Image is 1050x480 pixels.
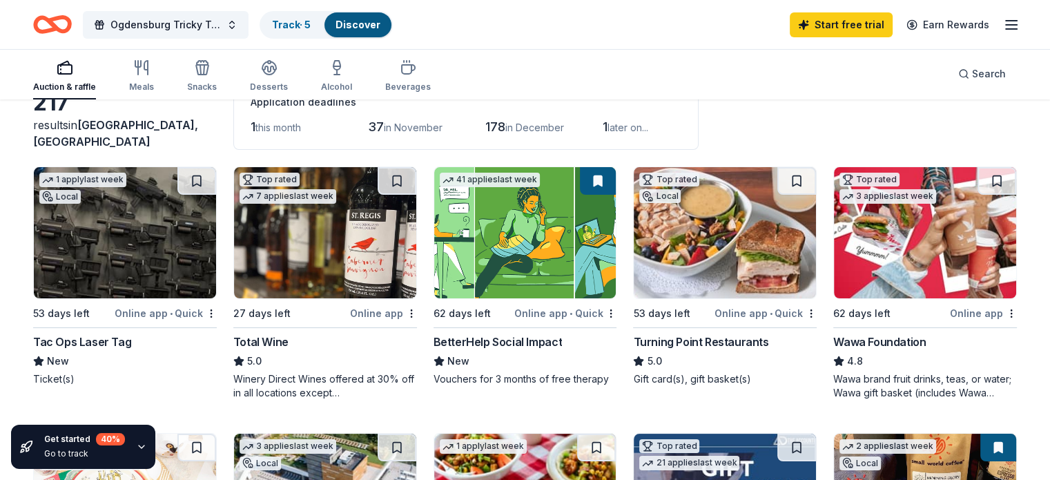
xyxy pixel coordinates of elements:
[250,81,288,93] div: Desserts
[607,122,648,133] span: later on...
[47,353,69,369] span: New
[33,117,217,150] div: results
[385,54,431,99] button: Beverages
[947,60,1017,88] button: Search
[434,166,617,386] a: Image for BetterHelp Social Impact41 applieslast week62 days leftOnline app•QuickBetterHelp Socia...
[639,189,681,203] div: Local
[240,457,281,470] div: Local
[770,308,772,319] span: •
[33,8,72,41] a: Home
[833,166,1017,400] a: Image for Wawa FoundationTop rated3 applieslast week62 days leftOnline appWawa Foundation4.8Wawa ...
[847,353,863,369] span: 4.8
[44,433,125,445] div: Get started
[129,54,154,99] button: Meals
[790,12,893,37] a: Start free trial
[233,305,291,322] div: 27 days left
[251,119,255,134] span: 1
[898,12,998,37] a: Earn Rewards
[834,167,1016,298] img: Image for Wawa Foundation
[39,173,126,187] div: 1 apply last week
[233,334,289,350] div: Total Wine
[33,89,217,117] div: 217
[434,334,562,350] div: BetterHelp Social Impact
[33,305,90,322] div: 53 days left
[34,167,216,298] img: Image for Tac Ops Laser Tag
[129,81,154,93] div: Meals
[647,353,661,369] span: 5.0
[272,19,311,30] a: Track· 5
[833,334,926,350] div: Wawa Foundation
[633,305,690,322] div: 53 days left
[633,334,768,350] div: Turning Point Restaurants
[639,456,739,470] div: 21 applies last week
[336,19,380,30] a: Discover
[321,54,352,99] button: Alcohol
[633,372,817,386] div: Gift card(s), gift basket(s)
[187,81,217,93] div: Snacks
[839,173,900,186] div: Top rated
[187,54,217,99] button: Snacks
[447,353,469,369] span: New
[384,122,443,133] span: in November
[950,305,1017,322] div: Online app
[115,305,217,322] div: Online app Quick
[434,372,617,386] div: Vouchers for 3 months of free therapy
[833,372,1017,400] div: Wawa brand fruit drinks, teas, or water; Wawa gift basket (includes Wawa products and coupons)
[240,439,336,454] div: 3 applies last week
[833,305,891,322] div: 62 days left
[839,189,936,204] div: 3 applies last week
[33,372,217,386] div: Ticket(s)
[570,308,572,319] span: •
[39,190,81,204] div: Local
[33,166,217,386] a: Image for Tac Ops Laser Tag1 applylast weekLocal53 days leftOnline app•QuickTac Ops Laser TagNewT...
[96,433,125,445] div: 40 %
[434,167,616,298] img: Image for BetterHelp Social Impact
[714,305,817,322] div: Online app Quick
[33,54,96,99] button: Auction & raffle
[514,305,616,322] div: Online app Quick
[440,173,540,187] div: 41 applies last week
[240,173,300,186] div: Top rated
[110,17,221,33] span: Ogdensburg Tricky Tray
[255,122,301,133] span: this month
[247,353,262,369] span: 5.0
[972,66,1006,82] span: Search
[634,167,816,298] img: Image for Turning Point Restaurants
[44,448,125,459] div: Go to track
[485,119,505,134] span: 178
[321,81,352,93] div: Alcohol
[170,308,173,319] span: •
[233,372,417,400] div: Winery Direct Wines offered at 30% off in all locations except [GEOGRAPHIC_DATA], [GEOGRAPHIC_DAT...
[251,94,681,111] div: Application deadlines
[839,457,881,470] div: Local
[33,118,198,148] span: [GEOGRAPHIC_DATA], [GEOGRAPHIC_DATA]
[350,305,417,322] div: Online app
[233,166,417,400] a: Image for Total WineTop rated7 applieslast week27 days leftOnline appTotal Wine5.0Winery Direct W...
[440,439,527,454] div: 1 apply last week
[633,166,817,386] a: Image for Turning Point RestaurantsTop ratedLocal53 days leftOnline app•QuickTurning Point Restau...
[250,54,288,99] button: Desserts
[839,439,936,454] div: 2 applies last week
[33,118,198,148] span: in
[240,189,336,204] div: 7 applies last week
[505,122,564,133] span: in December
[639,173,699,186] div: Top rated
[234,167,416,298] img: Image for Total Wine
[385,81,431,93] div: Beverages
[434,305,491,322] div: 62 days left
[33,334,131,350] div: Tac Ops Laser Tag
[33,81,96,93] div: Auction & raffle
[639,439,699,453] div: Top rated
[260,11,393,39] button: Track· 5Discover
[83,11,249,39] button: Ogdensburg Tricky Tray
[603,119,607,134] span: 1
[368,119,384,134] span: 37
